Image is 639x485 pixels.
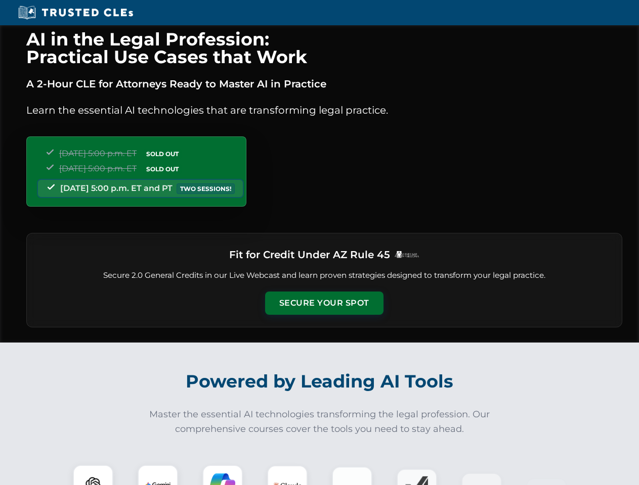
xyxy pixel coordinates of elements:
button: Secure Your Spot [265,292,384,315]
p: Learn the essential AI technologies that are transforming legal practice. [26,102,622,118]
h3: Fit for Credit Under AZ Rule 45 [229,246,390,264]
p: A 2-Hour CLE for Attorneys Ready to Master AI in Practice [26,76,622,92]
h2: Powered by Leading AI Tools [39,364,600,399]
span: [DATE] 5:00 p.m. ET [59,149,137,158]
img: Trusted CLEs [15,5,136,20]
p: Secure 2.0 General Credits in our Live Webcast and learn proven strategies designed to transform ... [39,270,610,281]
img: Logo [394,251,419,258]
p: Master the essential AI technologies transforming the legal profession. Our comprehensive courses... [143,407,497,437]
span: SOLD OUT [143,164,182,174]
span: SOLD OUT [143,149,182,159]
span: [DATE] 5:00 p.m. ET [59,164,137,173]
h1: AI in the Legal Profession: Practical Use Cases that Work [26,30,622,66]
